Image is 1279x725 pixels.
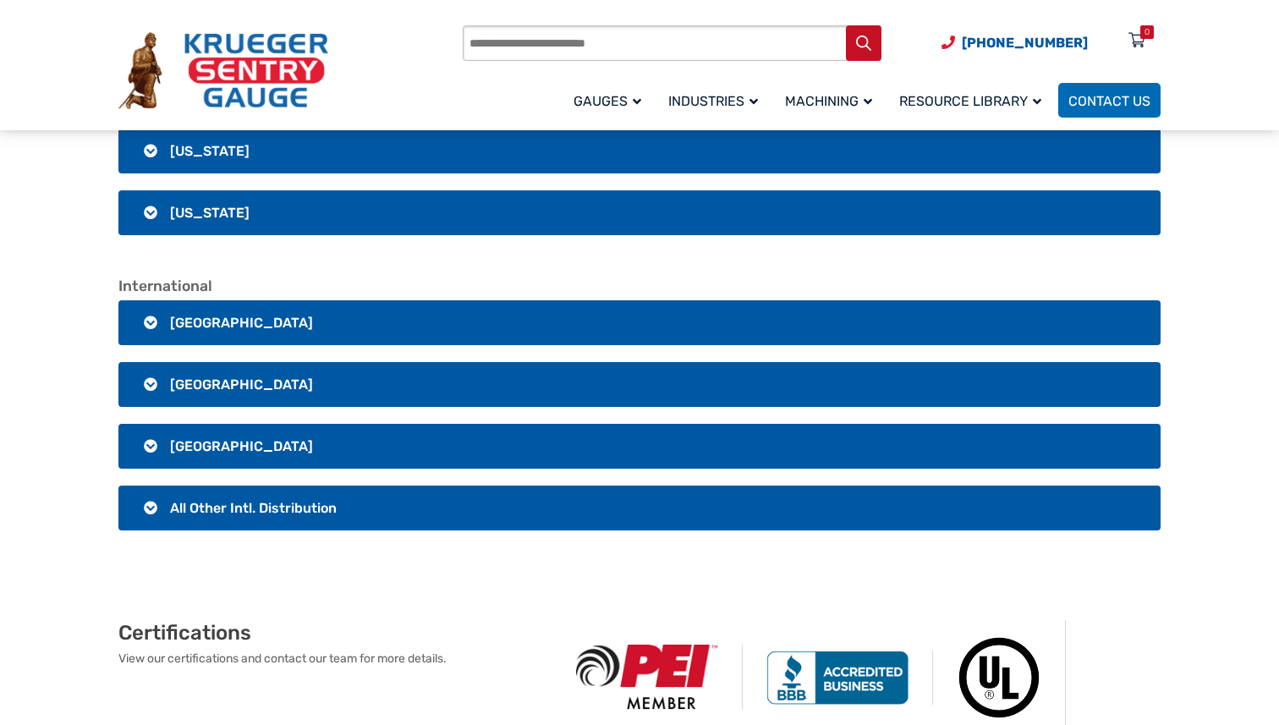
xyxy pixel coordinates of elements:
[563,80,658,120] a: Gauges
[668,93,758,109] span: Industries
[962,35,1088,51] span: [PHONE_NUMBER]
[743,651,933,705] img: BBB
[170,205,250,221] span: [US_STATE]
[941,32,1088,53] a: Phone Number (920) 434-8860
[658,80,775,120] a: Industries
[170,143,250,159] span: [US_STATE]
[574,93,641,109] span: Gauges
[899,93,1041,109] span: Resource Library
[118,277,1161,296] h2: International
[170,376,313,393] span: [GEOGRAPHIC_DATA]
[118,32,328,110] img: Krueger Sentry Gauge
[1058,83,1161,118] a: Contact Us
[552,645,743,710] img: PEI Member
[170,315,313,331] span: [GEOGRAPHIC_DATA]
[889,80,1058,120] a: Resource Library
[170,438,313,454] span: [GEOGRAPHIC_DATA]
[775,80,889,120] a: Machining
[1068,93,1150,109] span: Contact Us
[785,93,872,109] span: Machining
[170,500,337,516] span: All Other Intl. Distribution
[118,620,552,645] h2: Certifications
[118,650,552,667] p: View our certifications and contact our team for more details.
[1145,25,1150,39] div: 0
